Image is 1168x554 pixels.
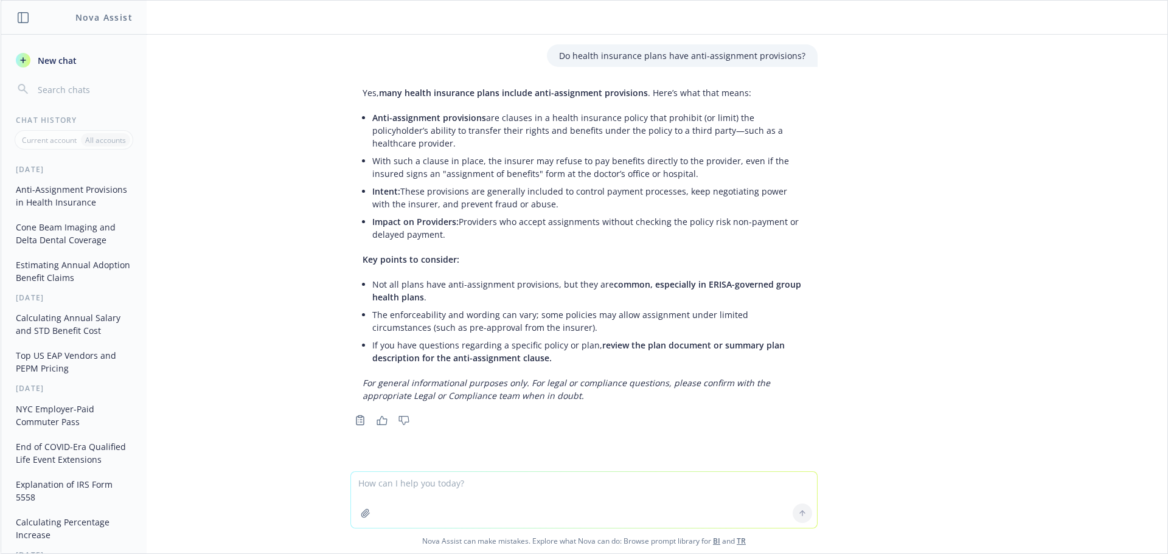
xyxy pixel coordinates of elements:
div: [DATE] [1,383,147,393]
button: End of COVID-Era Qualified Life Event Extensions [11,437,137,469]
a: BI [713,536,720,546]
div: Chat History [1,115,147,125]
div: [DATE] [1,164,147,175]
li: The enforceability and wording can vary; some policies may allow assignment under limited circums... [372,306,805,336]
button: Anti-Assignment Provisions in Health Insurance [11,179,137,212]
a: TR [737,536,746,546]
input: Search chats [35,81,132,98]
button: NYC Employer-Paid Commuter Pass [11,399,137,432]
li: Providers who accept assignments without checking the policy risk non-payment or delayed payment. [372,213,805,243]
button: Calculating Percentage Increase [11,512,137,545]
span: New chat [35,54,77,67]
p: All accounts [85,135,126,145]
button: New chat [11,49,137,71]
p: Current account [22,135,77,145]
li: With such a clause in place, the insurer may refuse to pay benefits directly to the provider, eve... [372,152,805,182]
p: Do health insurance plans have anti-assignment provisions? [559,49,805,62]
span: Impact on Providers: [372,216,459,227]
button: Thumbs down [394,412,414,429]
em: For general informational purposes only. For legal or compliance questions, please confirm with t... [363,377,770,401]
span: Intent: [372,185,400,197]
span: Anti-assignment provisions [372,112,486,123]
button: Estimating Annual Adoption Benefit Claims [11,255,137,288]
button: Calculating Annual Salary and STD Benefit Cost [11,308,137,341]
p: Yes, . Here’s what that means: [363,86,805,99]
li: If you have questions regarding a specific policy or plan, [372,336,805,367]
li: Not all plans have anti-assignment provisions, but they are . [372,275,805,306]
li: These provisions are generally included to control payment processes, keep negotiating power with... [372,182,805,213]
span: Nova Assist can make mistakes. Explore what Nova can do: Browse prompt library for and [5,528,1163,553]
span: many health insurance plans include anti-assignment provisions [379,87,648,99]
li: are clauses in a health insurance policy that prohibit (or limit) the policyholder’s ability to t... [372,109,805,152]
button: Top US EAP Vendors and PEPM Pricing [11,345,137,378]
svg: Copy to clipboard [355,415,366,426]
span: Key points to consider: [363,254,459,265]
h1: Nova Assist [75,11,133,24]
button: Cone Beam Imaging and Delta Dental Coverage [11,217,137,250]
div: [DATE] [1,293,147,303]
button: Explanation of IRS Form 5558 [11,474,137,507]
